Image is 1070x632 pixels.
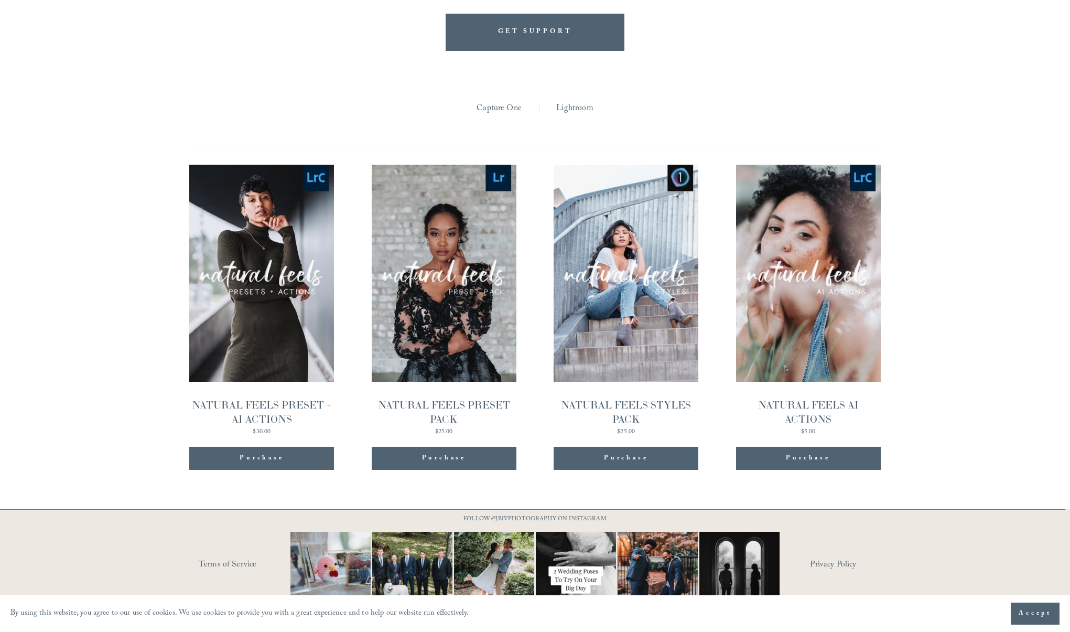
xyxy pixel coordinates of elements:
[372,398,516,426] div: NATURAL FEELS PRESET PACK
[686,532,793,612] img: Black &amp; White appreciation post. 😍😍 ⠀⠀⠀⠀⠀⠀⠀⠀⠀ I don&rsquo;t care what anyone says black and w...
[810,557,902,573] a: Privacy Policy
[372,429,516,435] div: $25.00
[1019,608,1052,619] span: Accept
[736,398,881,426] div: NATURAL FEELS AI ACTIONS
[352,532,473,612] img: Happy #InternationalDogDay to all the pups who have made wedding days, engagement sessions, and p...
[538,101,541,117] span: |
[556,101,593,117] a: Lightroom
[189,398,334,426] div: NATURAL FEELS PRESET + AI ACTIONS
[199,557,321,573] a: Terms of Service
[736,429,881,435] div: $5.00
[736,165,881,435] a: NATURAL FEELS AI ACTIONS
[271,532,391,612] img: This has got to be one of the cutest detail shots I've ever taken for a wedding! 📷 @thewoobles #I...
[372,447,516,470] div: Purchase
[736,447,881,470] div: Purchase
[189,447,334,470] div: Purchase
[604,453,648,464] div: Purchase
[554,398,698,426] div: NATURAL FEELS STYLES PACK
[604,532,711,612] img: You just need the right photographer that matches your vibe 📷🎉 #RaleighWeddingPhotographer
[189,165,334,435] a: NATURAL FEELS PRESET + AI ACTIONS
[554,429,698,435] div: $25.00
[477,101,522,117] a: Capture One
[554,447,698,470] div: Purchase
[444,514,627,526] p: FOLLOW @JBIVPHOTOGRAPHY ON INSTAGRAM
[446,14,625,51] a: GET SUPPORT
[1011,603,1060,625] button: Accept
[786,453,830,464] div: Purchase
[240,453,284,464] div: Purchase
[372,165,516,435] a: NATURAL FEELS PRESET PACK
[554,165,698,435] a: NATURAL FEELS STYLES PACK
[454,519,534,626] img: It&rsquo;s that time of year where weddings and engagements pick up and I get the joy of capturin...
[516,532,636,612] img: Let&rsquo;s talk about poses for your wedding day! It doesn&rsquo;t have to be complicated, somet...
[189,429,334,435] div: $30.00
[422,453,466,464] div: Purchase
[10,606,469,622] p: By using this website, you agree to our use of cookies. We use cookies to provide you with a grea...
